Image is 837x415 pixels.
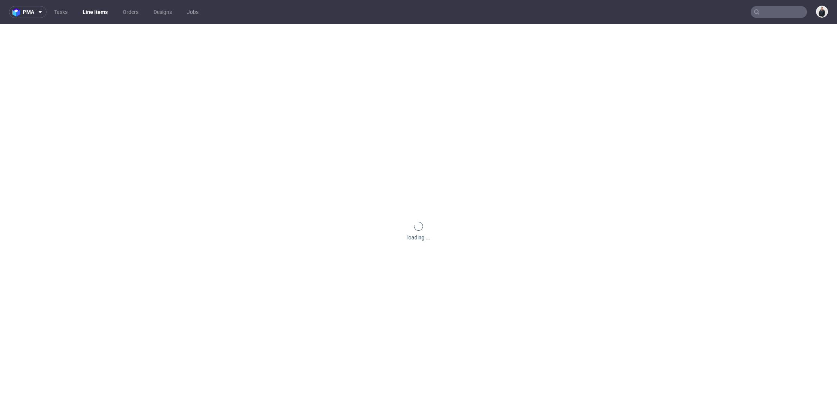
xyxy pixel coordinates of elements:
[817,6,827,17] img: Adrian Margula
[407,234,430,241] div: loading ...
[149,6,176,18] a: Designs
[78,6,112,18] a: Line Items
[182,6,203,18] a: Jobs
[50,6,72,18] a: Tasks
[12,8,23,17] img: logo
[118,6,143,18] a: Orders
[9,6,47,18] button: pma
[23,9,34,15] span: pma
